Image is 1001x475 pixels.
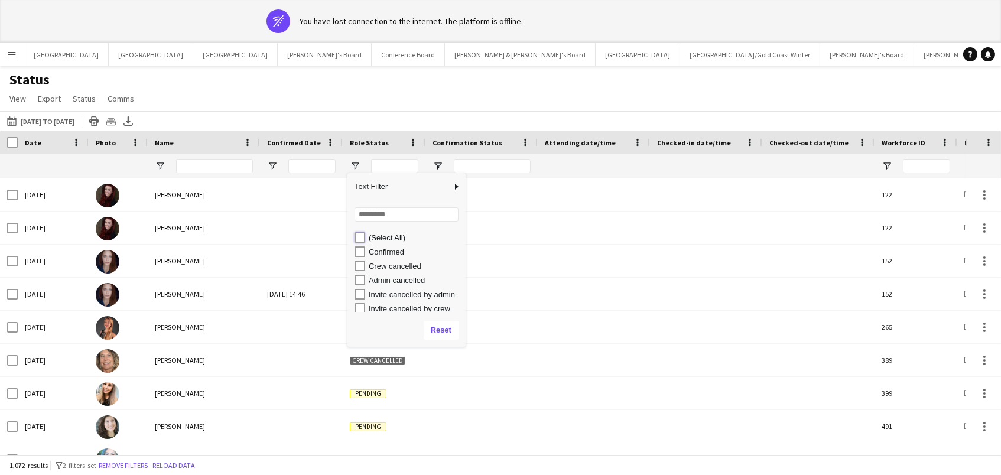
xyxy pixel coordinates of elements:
button: [GEOGRAPHIC_DATA] [24,43,109,66]
div: [DATE] 14:46 [260,278,343,310]
span: Confirmation Status [433,138,502,147]
span: Pending [350,389,386,398]
button: Open Filter Menu [267,161,278,171]
img: Samantha Winsor [96,283,119,307]
div: [DATE] [18,344,89,376]
div: 265 [875,311,957,343]
span: Date [25,138,41,147]
a: Comms [103,91,139,106]
span: Board [964,138,985,147]
button: [GEOGRAPHIC_DATA] [109,43,193,66]
button: Open Filter Menu [964,161,975,171]
app-action-btn: Crew files as ZIP [104,114,118,128]
div: [DATE] [18,245,89,277]
button: [GEOGRAPHIC_DATA] [596,43,680,66]
div: 399 [875,377,957,409]
span: Status [73,93,96,104]
button: [DATE] to [DATE] [5,114,77,128]
button: [GEOGRAPHIC_DATA] [193,43,278,66]
span: [PERSON_NAME] [155,422,205,431]
input: Name Filter Input [176,159,253,173]
button: [GEOGRAPHIC_DATA]/Gold Coast Winter [680,43,820,66]
input: Role Status Filter Input [371,159,418,173]
button: [PERSON_NAME]'s Board [820,43,914,66]
div: [DATE] [18,178,89,211]
input: Workforce ID Filter Input [903,159,950,173]
button: Conference Board [372,43,445,66]
input: Search filter values [355,207,459,222]
span: Comms [108,93,134,104]
a: Export [33,91,66,106]
img: Zoe Hollinger [96,382,119,406]
span: [PERSON_NAME] [155,256,205,265]
button: Open Filter Menu [350,161,360,171]
span: Confirmed Date [267,138,321,147]
div: Column Filter [347,173,466,347]
app-action-btn: Print [87,114,101,128]
button: [PERSON_NAME]'s Board [278,43,372,66]
button: Reset [424,321,459,340]
div: [DATE] [18,377,89,409]
span: Text Filter [347,177,451,197]
span: Crew cancelled [350,356,405,365]
div: [DATE] [18,311,89,343]
div: [DATE] [18,410,89,443]
app-action-btn: Export XLSX [121,114,135,128]
div: 491 [875,410,957,443]
div: (Select All) [369,233,462,242]
div: 122 [875,212,957,244]
div: 122 [875,178,957,211]
img: Samantha Winsor [96,250,119,274]
img: Rachel Tang [96,316,119,340]
div: [DATE] [18,212,89,244]
span: Name [155,138,174,147]
a: Status [68,91,100,106]
button: [PERSON_NAME] & [PERSON_NAME]'s Board [445,43,596,66]
img: Alicia Miller [96,184,119,207]
div: Invite cancelled by crew [369,304,462,313]
div: Admin cancelled [369,276,462,285]
div: You have lost connection to the internet. The platform is offline. [300,16,523,27]
div: Filter List [347,230,466,372]
button: Reload data [150,459,197,472]
span: 2 filters set [63,461,96,470]
a: View [5,91,31,106]
span: Workforce ID [882,138,925,147]
img: Tessa Cowan [96,415,119,439]
button: Open Filter Menu [433,161,443,171]
div: [DATE] [18,278,89,310]
span: [PERSON_NAME] [155,289,205,298]
span: [PERSON_NAME] [155,323,205,331]
span: [PERSON_NAME] [155,356,205,365]
span: Photo [96,138,116,147]
button: Remove filters [96,459,150,472]
span: Export [38,93,61,104]
span: Attending date/time [545,138,616,147]
div: Confirmed [369,248,462,256]
div: Crew cancelled [369,262,462,271]
input: Confirmation Status Filter Input [454,159,531,173]
input: Confirmed Date Filter Input [288,159,336,173]
button: Open Filter Menu [155,161,165,171]
span: [PERSON_NAME] [155,223,205,232]
span: [PERSON_NAME] [155,389,205,398]
img: Shebie King [96,349,119,373]
span: Role Status [350,138,389,147]
div: Invite cancelled by admin [369,290,462,299]
img: Ashlee Bridges [96,448,119,472]
div: 152 [875,245,957,277]
span: View [9,93,26,104]
div: 389 [875,344,957,376]
span: Checked-in date/time [657,138,731,147]
span: Pending [350,422,386,431]
img: Alicia Miller [96,217,119,240]
div: 152 [875,278,957,310]
button: Open Filter Menu [882,161,892,171]
span: Checked-out date/time [769,138,849,147]
span: [PERSON_NAME] [155,190,205,199]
